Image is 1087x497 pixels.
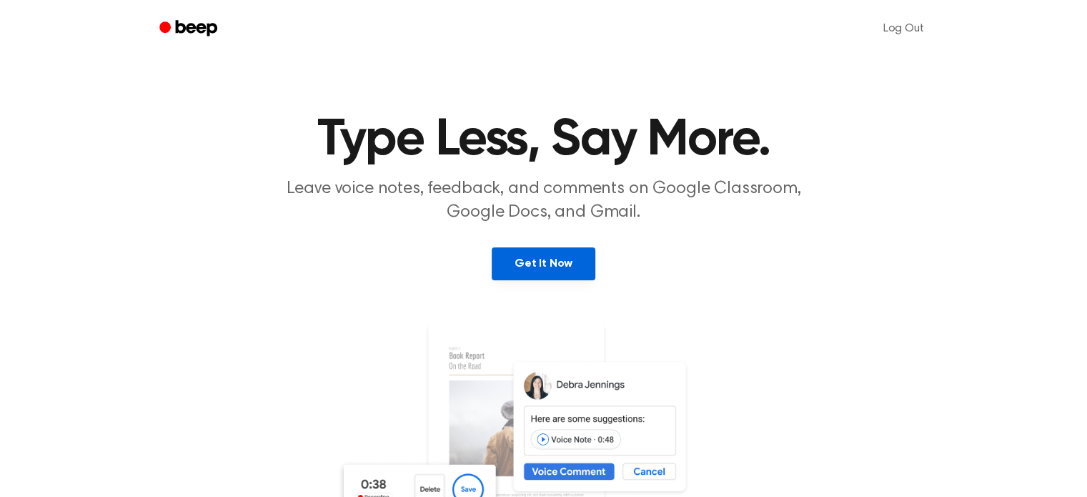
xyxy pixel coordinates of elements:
a: Log Out [869,11,938,46]
a: Get It Now [492,247,595,280]
p: Leave voice notes, feedback, and comments on Google Classroom, Google Docs, and Gmail. [269,177,818,225]
h1: Type Less, Say More. [178,114,910,166]
a: Beep [149,15,230,43]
